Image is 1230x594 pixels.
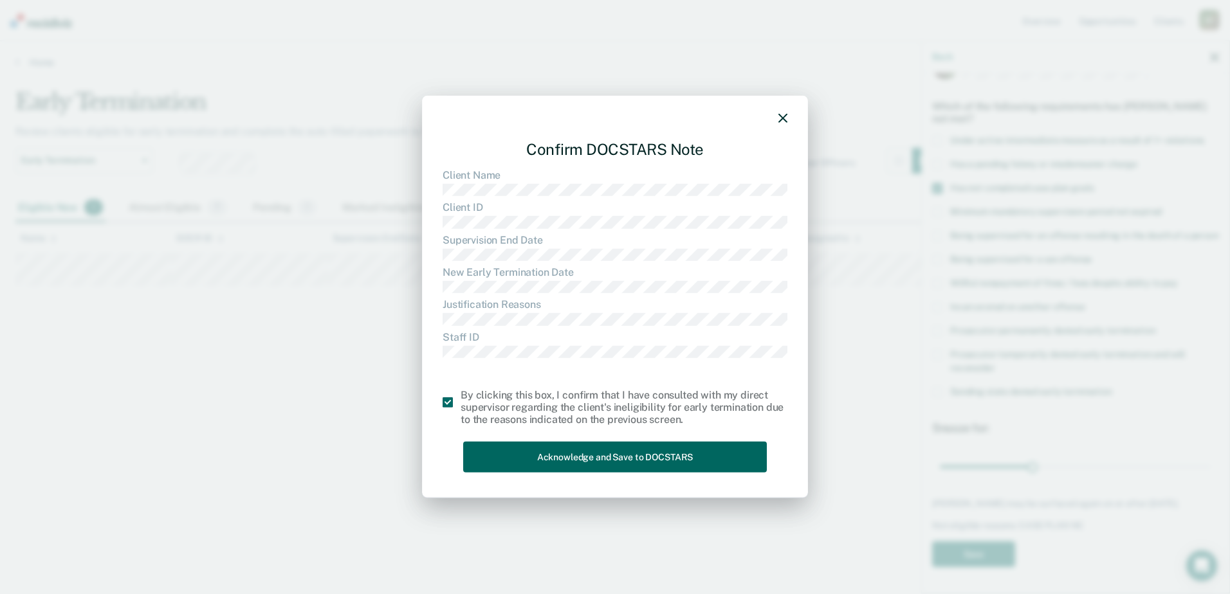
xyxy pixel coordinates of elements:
[443,266,787,278] dt: New Early Termination Date
[443,201,787,213] dt: Client ID
[463,441,767,473] button: Acknowledge and Save to DOCSTARS
[443,130,787,169] div: Confirm DOCSTARS Note
[443,298,787,310] dt: Justification Reasons
[443,233,787,246] dt: Supervision End Date
[443,330,787,343] dt: Staff ID
[443,169,787,181] dt: Client Name
[461,389,787,426] div: By clicking this box, I confirm that I have consulted with my direct supervisor regarding the cli...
